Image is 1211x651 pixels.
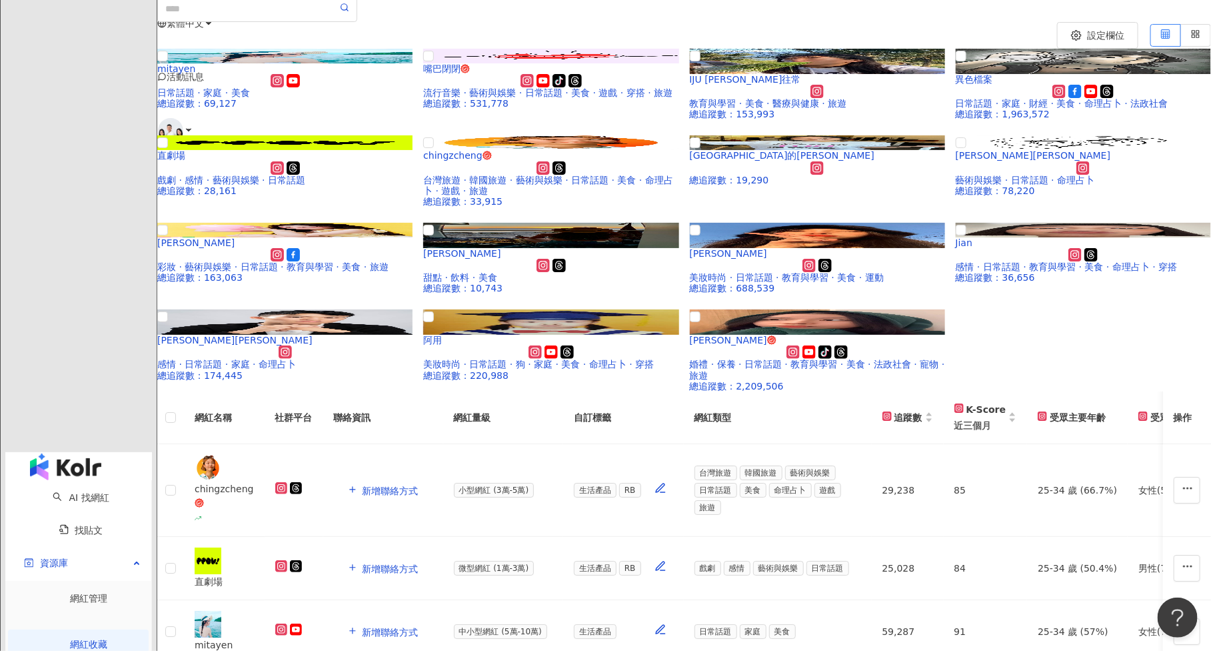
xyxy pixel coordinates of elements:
[690,109,775,119] span: 總追蹤數 ： 153,993
[157,150,185,161] span: 直劇場
[694,624,737,639] span: 日常話題
[30,454,101,480] img: logo
[619,483,641,498] span: RB
[690,74,801,85] span: IJU [PERSON_NAME]往常
[423,135,678,150] img: KOL Avatar
[157,135,413,150] img: KOL Avatar
[195,611,221,638] img: KOL Avatar
[690,248,767,259] span: [PERSON_NAME]
[690,175,769,185] span: 總追蹤數 ： 19,290
[956,49,1211,74] img: KOL Avatar
[574,555,673,582] div: 生活產品RB
[694,500,721,515] span: 旅遊
[574,618,673,645] div: 生活產品
[574,483,616,498] span: 生活產品
[157,223,413,237] img: KOL Avatar
[806,561,849,576] span: 日常話題
[619,561,641,576] span: RB
[423,370,509,381] span: 總追蹤數 ： 220,988
[690,150,874,161] span: [GEOGRAPHIC_DATA]的[PERSON_NAME]
[956,261,1211,272] div: 感情 · 日常話題 · 教育與學習 · 美食 · 命理占卜 · 穿搭
[690,223,945,248] img: KOL Avatar
[157,272,243,283] span: 總追蹤數 ： 163,063
[454,483,535,498] span: 小型網紅 (3萬-5萬)
[690,49,945,74] img: KOL Avatar
[574,561,616,576] span: 生活產品
[334,555,433,582] button: 新增聯絡方式
[1138,624,1206,639] div: 女性
[956,185,1035,196] span: 總追蹤數 ： 78,220
[684,392,872,444] th: 網紅類型
[1157,483,1194,498] div: (57.6%)
[423,87,678,98] div: 流行音樂 · 藝術與娛樂 · 日常話題 · 美食 · 遊戲 · 穿搭 · 旅遊
[423,359,678,370] div: 美妝時尚 · 日常話題 · 狗 · 家庭 · 美食 · 命理占卜 · 穿搭
[956,150,1111,161] span: [PERSON_NAME][PERSON_NAME]
[1163,392,1211,444] th: 操作
[157,335,313,346] span: [PERSON_NAME][PERSON_NAME]
[157,98,237,109] span: 總追蹤數 ： 69,127
[157,175,413,185] div: 戲劇 · 感情 · 藝術與娛樂 · 日常話題
[1138,561,1206,576] div: 男性
[157,370,243,381] span: 總追蹤數 ： 174,445
[882,624,933,639] div: 59,287
[334,477,433,504] button: 新增聯絡方式
[53,492,109,503] a: searchAI 找網紅
[956,237,972,248] span: Jian
[40,548,68,578] span: 資源庫
[563,392,684,444] th: 自訂標籤
[690,309,945,335] img: KOL Avatar
[443,392,563,444] th: 網紅量級
[423,335,442,346] span: 阿用
[423,98,509,109] span: 總追蹤數 ： 531,778
[363,564,419,574] span: 新增聯絡方式
[157,359,413,370] div: 感情 · 日常話題 · 家庭 · 命理占卜
[694,561,721,576] span: 戲劇
[694,483,737,498] span: 日常話題
[157,49,413,63] img: KOL Avatar
[423,309,678,335] img: KOL Avatar
[724,561,750,576] span: 感情
[157,87,413,98] div: 日常話題 · 家庭 · 美食
[954,624,1017,639] div: 91
[157,237,235,248] span: [PERSON_NAME]
[363,486,419,496] span: 新增聯絡方式
[769,483,812,498] span: 命理占卜
[740,466,782,480] span: 韓國旅遊
[423,196,503,207] span: 總追蹤數 ： 33,915
[769,624,796,639] span: 美食
[740,483,766,498] span: 美食
[454,561,535,576] span: 微型網紅 (1萬-3萬)
[690,359,945,380] div: 婚禮 · 保養 · 日常話題 · 教育與學習 · 美食 · 法政社會 · 寵物 · 旅遊
[423,175,678,196] div: 台灣旅遊 · 韓國旅遊 · 藝術與娛樂 · 日常話題 · 美食 · 命理占卜 · 遊戲 · 旅遊
[753,561,804,576] span: 藝術與娛樂
[956,74,993,85] span: 異色檔案
[184,392,265,444] th: 網紅名稱
[423,272,678,283] div: 甜點 · 飲料 · 美食
[690,381,784,392] span: 總追蹤數 ： 2,209,506
[956,135,1211,150] img: KOL Avatar
[690,98,945,109] div: 教育與學習 · 美食 · 醫療與健康 · 旅遊
[956,109,1050,119] span: 總追蹤數 ： 1,963,572
[694,466,737,480] span: 台灣旅遊
[1057,22,1138,49] button: 設定欄位
[956,175,1211,185] div: 藝術與娛樂 · 日常話題 · 命理占卜
[740,624,766,639] span: 家庭
[1087,30,1124,41] span: 設定欄位
[1138,410,1206,425] div: 受眾主要性別
[954,561,1017,576] div: 84
[690,135,945,150] img: KOL Avatar
[954,402,1006,417] div: K-Score
[195,455,221,482] img: KOL Avatar
[157,185,237,196] span: 總追蹤數 ： 28,161
[1038,483,1117,498] div: 25-34 歲 (66.7%)
[157,261,413,272] div: 彩妝 · 藝術與娛樂 · 日常話題 · 教育與學習 · 美食 · 旅遊
[157,63,195,74] span: mitayen
[71,639,108,650] a: 網紅收藏
[882,561,933,576] div: 25,028
[157,309,413,335] img: KOL Avatar
[59,525,103,536] a: 找貼文
[423,63,461,74] span: 嘴巴閉閉
[195,574,254,589] div: 直劇場
[1157,561,1194,576] div: (74.5%)
[882,483,933,498] div: 29,238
